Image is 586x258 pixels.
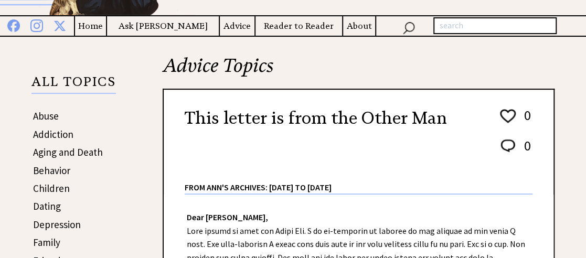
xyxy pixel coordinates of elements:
a: Aging and Death [33,146,103,158]
img: heart_outline%201.png [498,107,517,125]
a: Depression [33,218,81,231]
img: facebook%20blue.png [7,17,20,32]
a: Behavior [33,164,70,177]
div: From Ann's Archives: [DATE] to [DATE] [185,166,532,193]
a: Abuse [33,110,59,122]
td: 0 [519,106,531,136]
img: search_nav.png [402,19,415,35]
img: x%20blue.png [54,18,66,32]
a: Advice [220,19,254,33]
h2: Advice Topics [163,53,555,89]
img: message_round%202.png [498,137,517,154]
a: Dating [33,200,61,212]
strong: Dear [PERSON_NAME], [187,212,268,222]
a: Children [33,182,70,195]
h2: This letter is from the Other Man [185,105,447,131]
td: 0 [519,137,531,165]
a: Addiction [33,128,73,141]
input: search [433,17,557,34]
a: Reader to Reader [255,19,343,33]
a: About [343,19,375,33]
a: Family [33,236,60,249]
img: instagram%20blue.png [30,17,43,32]
a: Home [75,19,106,33]
a: Ask [PERSON_NAME] [107,19,219,33]
p: ALL TOPICS [31,76,116,94]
